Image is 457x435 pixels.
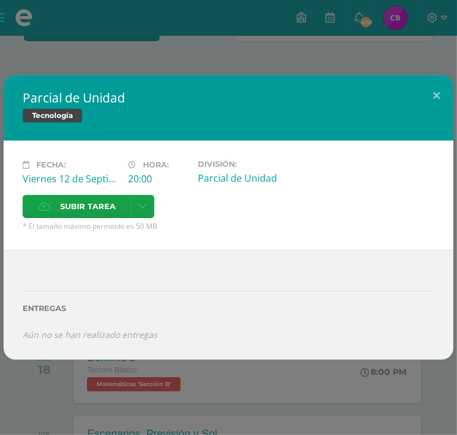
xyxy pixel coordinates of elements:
[23,329,157,340] i: Aún no se han realizado entregas
[23,108,82,123] span: Tecnología
[23,172,119,185] div: Viernes 12 de Septiembre
[36,160,66,169] span: Fecha:
[419,75,453,116] button: Close (Esc)
[143,160,169,169] span: Hora:
[23,304,434,313] label: Entregas
[23,89,434,106] h2: Parcial de Unidad
[60,195,116,218] span: Subir tarea
[198,160,294,169] label: División:
[23,221,434,231] span: * El tamaño máximo permitido es 50 MB
[128,172,189,185] div: 20:00
[198,172,294,185] div: Parcial de Unidad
